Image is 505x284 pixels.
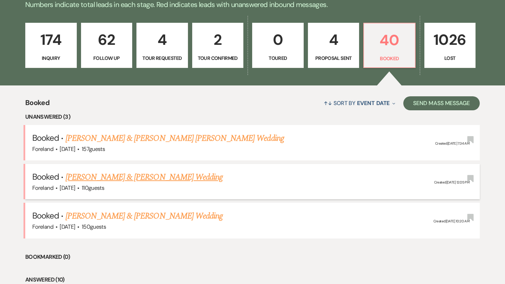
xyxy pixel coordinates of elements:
[435,141,469,146] span: Created: [DATE] 7:34 AM
[66,210,223,222] a: [PERSON_NAME] & [PERSON_NAME] Wedding
[136,23,188,68] a: 4Tour Requested
[86,54,128,62] p: Follow Up
[82,223,106,230] span: 150 guests
[25,252,480,262] li: Bookmarked (0)
[32,184,53,192] span: Foreland
[252,23,304,68] a: 0Toured
[433,219,469,223] span: Created: [DATE] 10:20 AM
[434,180,469,185] span: Created: [DATE] 12:05 PM
[60,145,75,153] span: [DATE]
[60,223,75,230] span: [DATE]
[25,23,77,68] a: 174Inquiry
[81,23,133,68] a: 62Follow Up
[368,55,411,62] p: Booked
[308,23,359,68] a: 4Proposal Sent
[424,23,476,68] a: 1026Lost
[32,132,59,143] span: Booked
[25,112,480,122] li: Unanswered (3)
[197,54,239,62] p: Tour Confirmed
[312,54,355,62] p: Proposal Sent
[403,96,480,110] button: Send Mass Message
[32,210,59,221] span: Booked
[312,28,355,51] p: 4
[25,97,49,112] span: Booked
[66,171,223,183] a: [PERSON_NAME] & [PERSON_NAME] Wedding
[363,23,416,68] a: 40Booked
[257,28,299,51] p: 0
[321,94,398,112] button: Sort By Event Date
[86,28,128,51] p: 62
[357,99,390,107] span: Event Date
[82,145,105,153] span: 157 guests
[66,132,284,145] a: [PERSON_NAME] & [PERSON_NAME] [PERSON_NAME] Wedding
[429,28,471,51] p: 1026
[60,184,75,192] span: [DATE]
[30,28,72,51] p: 174
[141,54,183,62] p: Tour Requested
[32,145,53,153] span: Foreland
[32,171,59,182] span: Booked
[197,28,239,51] p: 2
[82,184,104,192] span: 110 guests
[324,99,332,107] span: ↑↓
[141,28,183,51] p: 4
[30,54,72,62] p: Inquiry
[257,54,299,62] p: Toured
[192,23,244,68] a: 2Tour Confirmed
[429,54,471,62] p: Lost
[32,223,53,230] span: Foreland
[368,28,411,52] p: 40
